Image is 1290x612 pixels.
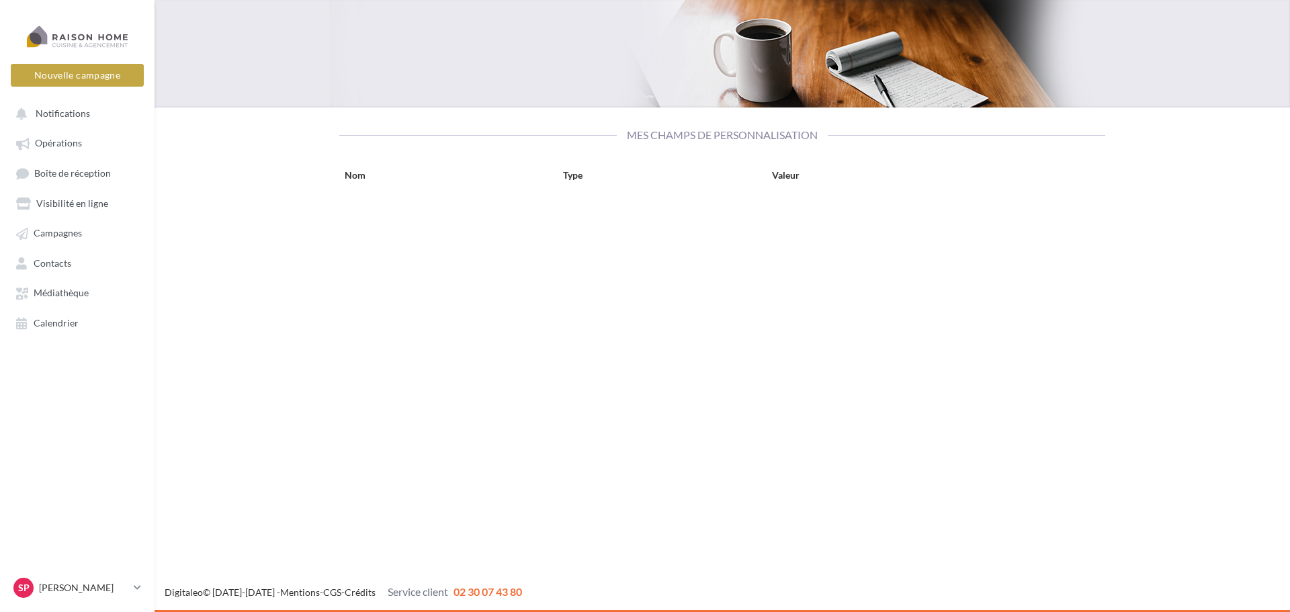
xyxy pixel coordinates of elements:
span: Notifications [36,107,90,119]
a: Crédits [345,586,376,598]
span: Sp [18,581,30,595]
span: Boîte de réception [34,167,111,179]
span: Opérations [35,138,82,149]
span: Mes champs de personnalisation [617,128,828,141]
span: Visibilité en ligne [36,198,108,209]
a: CGS [323,586,341,598]
a: Visibilité en ligne [8,191,146,215]
a: Contacts [8,251,146,275]
th: Valeur [767,163,1031,192]
span: Service client [388,585,448,598]
span: Médiathèque [34,288,89,299]
button: Nouvelle campagne [11,64,144,87]
a: Campagnes [8,220,146,245]
span: Campagnes [34,228,82,239]
a: Mentions [280,586,320,598]
th: Nom [339,163,558,192]
th: Type [558,163,767,192]
a: Boîte de réception [8,161,146,185]
span: Calendrier [34,317,79,329]
a: Médiathèque [8,280,146,304]
button: Notifications [8,101,141,125]
span: © [DATE]-[DATE] - - - [165,586,522,598]
span: Contacts [34,257,71,269]
a: Opérations [8,130,146,155]
a: Calendrier [8,310,146,335]
span: 02 30 07 43 80 [454,585,522,598]
a: Sp [PERSON_NAME] [11,575,144,601]
p: [PERSON_NAME] [39,581,128,595]
a: Digitaleo [165,586,203,598]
